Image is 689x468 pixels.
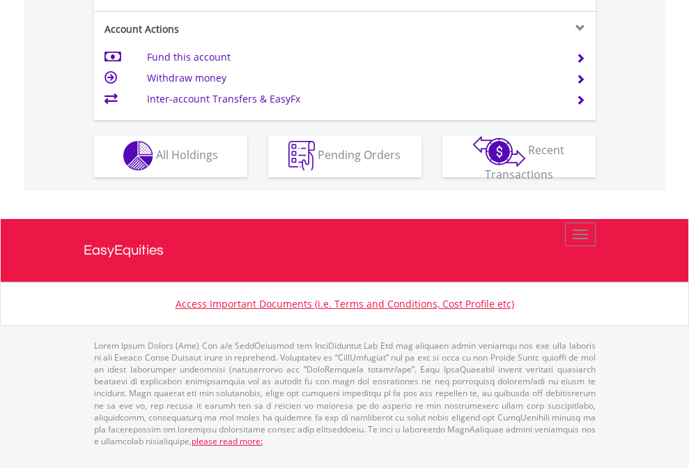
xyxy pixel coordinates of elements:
[268,135,421,177] button: Pending Orders
[192,435,263,447] a: please read more:
[94,22,345,36] div: Account Actions
[94,340,596,447] p: Lorem Ipsum Dolors (Ame) Con a/e SeddOeiusmod tem InciDiduntut Lab Etd mag aliquaen admin veniamq...
[123,141,153,171] img: holdings-wht.png
[94,135,247,177] button: All Holdings
[318,147,401,163] span: Pending Orders
[147,68,559,89] td: Withdraw money
[288,141,315,171] img: pending_instructions-wht.png
[485,142,565,182] span: Recent Transactions
[147,47,559,68] td: Fund this account
[84,219,606,282] a: EasyEquities
[147,89,559,110] td: Inter-account Transfers & EasyFx
[473,136,525,167] img: transactions-zar-wht.png
[176,297,514,310] a: Access Important Documents (i.e. Terms and Conditions, Cost Profile etc)
[156,147,218,163] span: All Holdings
[442,135,596,177] button: Recent Transactions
